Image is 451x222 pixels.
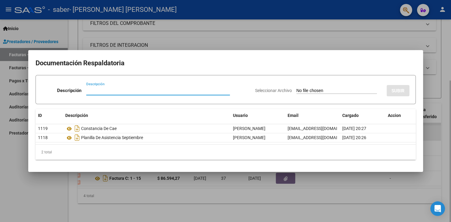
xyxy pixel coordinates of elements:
[233,113,248,118] span: Usuario
[342,135,366,140] span: [DATE] 20:26
[233,126,265,131] span: [PERSON_NAME]
[288,113,299,118] span: Email
[36,145,416,160] div: 2 total
[65,133,228,142] div: Planilla De Asistencia Septiembre
[73,124,81,133] i: Descargar documento
[233,135,265,140] span: [PERSON_NAME]
[385,109,416,122] datatable-header-cell: Accion
[73,133,81,142] i: Descargar documento
[36,57,416,69] h2: Documentación Respaldatoria
[388,113,401,118] span: Accion
[285,109,340,122] datatable-header-cell: Email
[65,124,228,133] div: Constancia De Cae
[38,135,48,140] span: 1118
[38,126,48,131] span: 1119
[255,88,292,93] span: Seleccionar Archivo
[38,113,42,118] span: ID
[231,109,285,122] datatable-header-cell: Usuario
[391,88,405,94] span: SUBIR
[288,126,355,131] span: [EMAIL_ADDRESS][DOMAIN_NAME]
[342,126,366,131] span: [DATE] 20:27
[430,201,445,216] div: Open Intercom Messenger
[65,113,88,118] span: Descripción
[36,109,63,122] datatable-header-cell: ID
[288,135,355,140] span: [EMAIL_ADDRESS][DOMAIN_NAME]
[340,109,385,122] datatable-header-cell: Cargado
[342,113,359,118] span: Cargado
[57,87,81,94] p: Descripción
[387,85,409,96] button: SUBIR
[63,109,231,122] datatable-header-cell: Descripción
